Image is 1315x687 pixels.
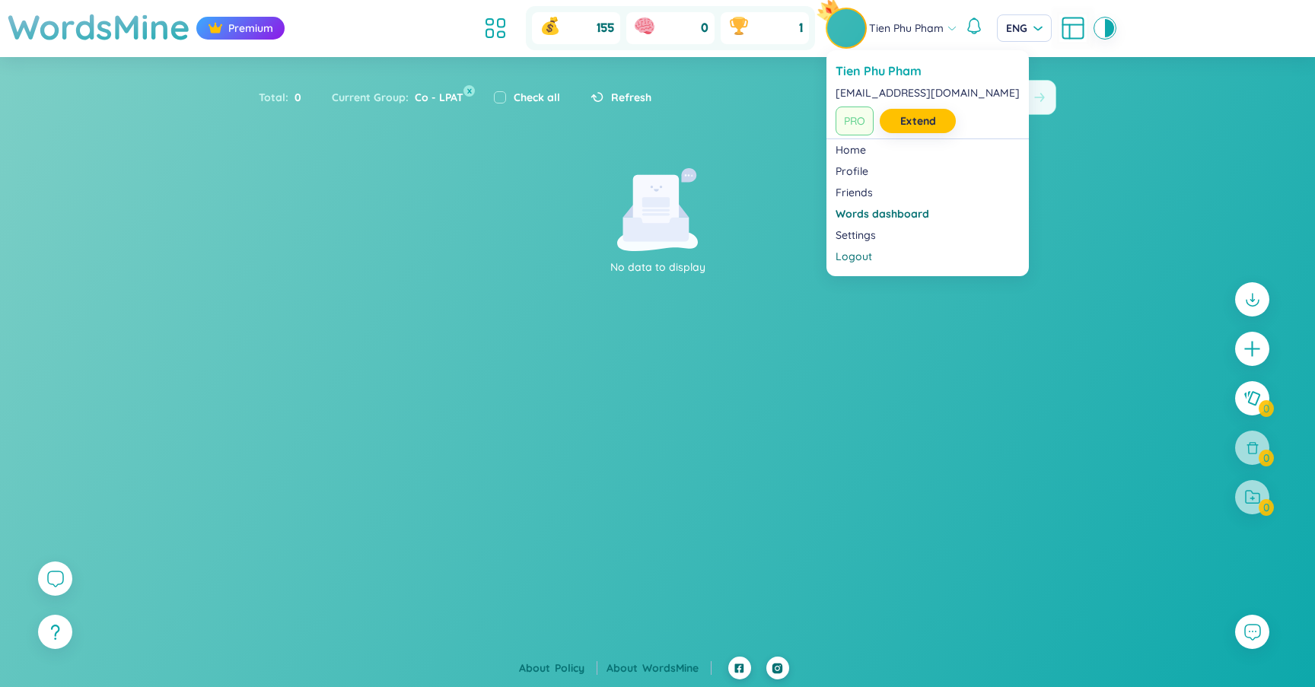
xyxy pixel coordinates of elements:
a: Home [836,142,1020,157]
label: Check all [514,89,560,106]
span: Co - LPAT [409,91,463,104]
div: [EMAIL_ADDRESS][DOMAIN_NAME] [836,85,1020,100]
a: avatarpro [827,9,869,47]
a: WordsMine [642,661,712,675]
button: Extend [880,109,956,133]
a: Extend [900,113,936,129]
a: Tien Phu Pham [836,62,1020,79]
div: About [607,660,712,676]
span: PRO [836,107,874,135]
img: avatar [827,9,865,47]
img: crown icon [208,21,223,36]
span: Tien Phu Pham [869,20,944,37]
div: Total : [259,81,317,113]
div: Current Group : [317,81,479,113]
div: Logout [836,249,1020,264]
span: plus [1243,339,1262,358]
span: 0 [701,20,708,37]
p: No data to display [448,259,867,275]
div: About [519,660,597,676]
span: 0 [288,89,301,106]
a: Friends [836,185,1020,200]
span: 155 [597,20,614,37]
a: Words dashboard [836,206,1020,221]
a: Policy [555,661,597,675]
span: 1 [799,20,803,37]
a: Settings [836,227,1020,243]
span: ENG [1006,21,1043,36]
span: Refresh [611,89,651,106]
div: Premium [196,17,285,40]
a: Profile [836,164,1020,179]
button: x [463,85,475,97]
